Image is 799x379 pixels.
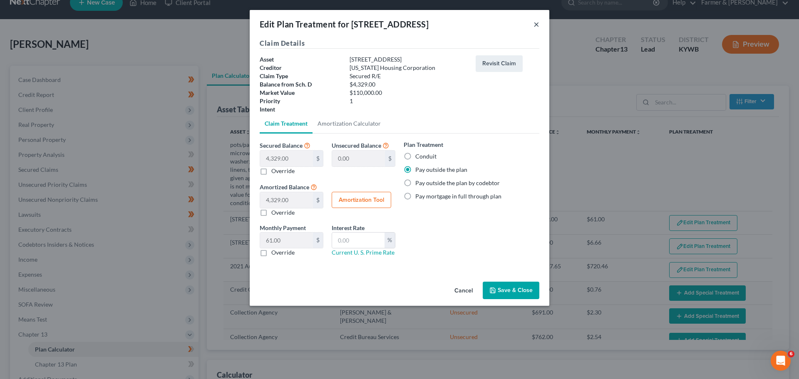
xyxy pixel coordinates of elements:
[313,192,323,208] div: $
[345,55,471,64] div: [STREET_ADDRESS]
[260,223,306,232] label: Monthly Payment
[256,64,345,72] div: Creditor
[53,272,60,279] button: Start recording
[260,38,539,49] h5: Claim Details
[256,89,345,97] div: Market Value
[256,80,345,89] div: Balance from Sch. D
[271,248,295,257] label: Override
[345,89,471,97] div: $110,000.00
[13,154,79,159] div: [PERSON_NAME] • [DATE]
[332,249,395,256] a: Current U. S. Prime Rate
[26,272,33,279] button: Gif picker
[256,72,345,80] div: Claim Type
[313,233,323,248] div: $
[415,152,437,161] label: Conduit
[345,97,471,105] div: 1
[271,208,295,217] label: Override
[5,3,21,19] button: go back
[256,55,345,64] div: Asset
[415,179,500,187] label: Pay outside the plan by codebtor
[256,105,345,114] div: Intent
[771,351,791,371] iframe: Intercom live chat
[332,223,365,232] label: Interest Rate
[448,282,479,299] button: Cancel
[260,183,309,191] span: Amortized Balance
[260,151,313,166] input: 0.00
[345,80,471,89] div: $4,329.00
[533,19,539,29] button: ×
[143,269,156,282] button: Send a message…
[260,114,313,134] a: Claim Treatment
[385,233,395,248] div: %
[256,97,345,105] div: Priority
[332,233,385,248] input: 0.00
[7,65,136,153] div: 🚨ATTN: [GEOGRAPHIC_DATA] of [US_STATE]The court has added a new Credit Counseling Field that we n...
[40,4,94,10] h1: [PERSON_NAME]
[476,55,523,72] button: Revisit Claim
[271,167,295,175] label: Override
[40,272,46,279] button: Upload attachment
[130,3,146,19] button: Home
[13,91,130,148] div: The court has added a new Credit Counseling Field that we need to update upon filing. Please remo...
[332,142,381,149] span: Unsecured Balance
[260,18,429,30] div: Edit Plan Treatment for [STREET_ADDRESS]
[385,151,395,166] div: $
[345,72,471,80] div: Secured R/E
[345,64,471,72] div: [US_STATE] Housing Corporation
[146,3,161,18] div: Close
[404,140,443,149] label: Plan Treatment
[415,192,501,201] label: Pay mortgage in full through plan
[332,192,391,208] button: Amortization Tool
[40,10,83,19] p: Active 45m ago
[788,351,794,357] span: 6
[332,151,385,166] input: 0.00
[415,166,467,174] label: Pay outside the plan
[13,272,20,279] button: Emoji picker
[313,151,323,166] div: $
[260,233,313,248] input: 0.00
[7,65,160,171] div: Katie says…
[7,255,159,269] textarea: Message…
[260,192,313,208] input: 0.00
[24,5,37,18] img: Profile image for Katie
[260,142,303,149] span: Secured Balance
[13,71,119,86] b: 🚨ATTN: [GEOGRAPHIC_DATA] of [US_STATE]
[313,114,386,134] a: Amortization Calculator
[483,282,539,299] button: Save & Close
